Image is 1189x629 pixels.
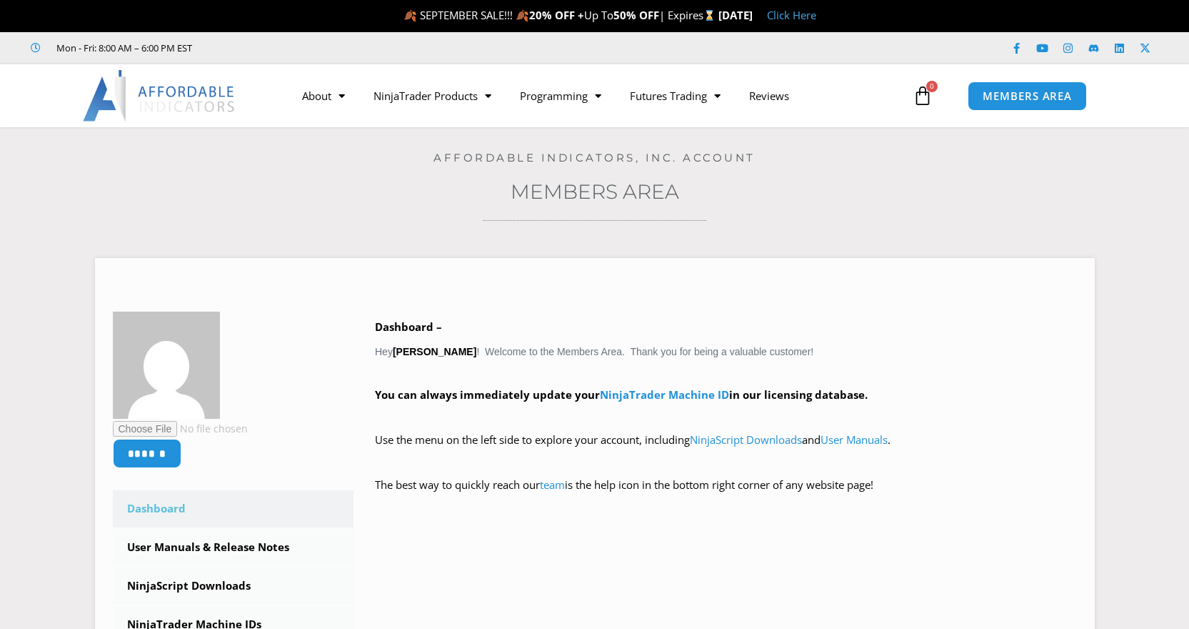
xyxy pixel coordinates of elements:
[600,387,729,402] a: NinjaTrader Machine ID
[926,81,938,92] span: 0
[767,8,816,22] a: Click Here
[375,320,442,334] b: Dashboard –
[529,8,584,22] strong: 20% OFF +
[968,81,1087,111] a: MEMBERS AREA
[393,346,476,357] strong: [PERSON_NAME]
[375,475,1077,515] p: The best way to quickly reach our is the help icon in the bottom right corner of any website page!
[403,8,718,22] span: 🍂 SEPTEMBER SALE!!! 🍂 Up To | Expires
[288,79,909,112] nav: Menu
[83,70,236,122] img: LogoAI | Affordable Indicators – NinjaTrader
[433,151,756,164] a: Affordable Indicators, Inc. Account
[821,432,888,447] a: User Manuals
[113,529,354,566] a: User Manuals & Release Notes
[511,179,679,204] a: Members Area
[690,432,802,447] a: NinjaScript Downloads
[53,39,192,56] span: Mon - Fri: 8:00 AM – 6:00 PM EST
[113,490,354,528] a: Dashboard
[375,387,868,402] strong: You can always immediately update your in our licensing database.
[735,79,803,112] a: Reviews
[613,8,659,22] strong: 50% OFF
[212,41,426,55] iframe: Customer reviews powered by Trustpilot
[704,10,715,21] img: ⌛
[288,79,359,112] a: About
[540,477,565,492] a: team
[375,317,1077,515] div: Hey ! Welcome to the Members Area. Thank you for being a valuable customer!
[891,75,954,117] a: 0
[359,79,506,112] a: NinjaTrader Products
[113,568,354,605] a: NinjaScript Downloads
[616,79,735,112] a: Futures Trading
[506,79,616,112] a: Programming
[375,430,1077,470] p: Use the menu on the left side to explore your account, including and .
[113,312,220,419] img: ef52cff0119253d6dc997adca17086e41de047cc0b96d91acba123e1238479ed
[718,8,753,22] strong: [DATE]
[983,91,1072,101] span: MEMBERS AREA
